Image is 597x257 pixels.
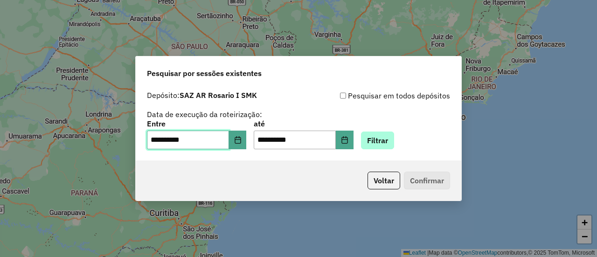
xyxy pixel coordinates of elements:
button: Filtrar [361,132,394,149]
span: Pesquisar por sessões existentes [147,68,262,79]
label: Entre [147,118,246,129]
label: até [254,118,353,129]
button: Choose Date [336,131,354,149]
div: Pesquisar em todos depósitos [298,90,450,101]
button: Choose Date [229,131,247,149]
button: Voltar [368,172,400,189]
strong: SAZ AR Rosario I SMK [180,90,257,100]
label: Data de execução da roteirização: [147,109,262,120]
label: Depósito: [147,90,257,101]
